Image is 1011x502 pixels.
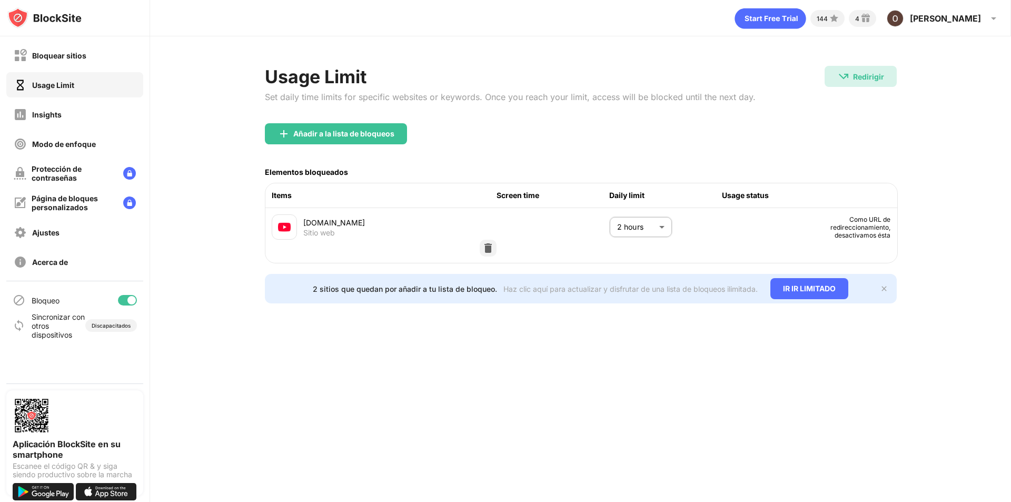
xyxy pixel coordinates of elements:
[770,278,848,299] div: IR IR LIMITADO
[32,51,86,60] div: Bloquear sitios
[617,221,655,233] p: 2 hours
[14,226,27,239] img: settings-off.svg
[303,217,497,228] div: [DOMAIN_NAME]
[278,221,291,233] img: favicons
[272,190,497,201] div: Items
[14,108,27,121] img: insights-off.svg
[14,196,26,209] img: customize-block-page-off.svg
[265,66,756,87] div: Usage Limit
[32,140,96,149] div: Modo de enfoque
[32,81,74,90] div: Usage Limit
[14,137,27,151] img: focus-off.svg
[497,190,609,201] div: Screen time
[13,319,25,332] img: sync-icon.svg
[910,13,981,24] div: [PERSON_NAME]
[722,190,835,201] div: Usage status
[13,483,74,500] img: get-it-on-google-play.svg
[13,294,25,307] img: blocking-icon.svg
[855,15,859,23] div: 4
[14,78,27,92] img: time-usage-on.svg
[313,284,497,293] div: 2 sitios que quedan por añadir a tu lista de bloqueo.
[32,194,115,212] div: Página de bloques personalizados
[887,10,904,27] img: ACg8ocJ4D398d9snDTsAdxdrEKAedfbCJcUKvrABvSXUhPvS3bYTbw=s96-c
[735,8,806,29] div: animation
[76,483,137,500] img: download-on-the-app-store.svg
[293,130,394,138] div: Añadir a la lista de bloqueos
[859,12,872,25] img: reward-small.svg
[828,12,840,25] img: points-small.svg
[92,322,131,329] div: Discapacitados
[265,168,348,176] div: Elementos bloqueados
[13,462,137,479] div: Escanee el código QR & y siga siendo productivo sobre la marcha
[32,258,68,267] div: Acerca de
[123,196,136,209] img: lock-menu.svg
[817,15,828,23] div: 144
[13,397,51,435] img: options-page-qr-code.png
[123,167,136,180] img: lock-menu.svg
[13,439,137,460] div: Aplicación BlockSite en su smartphone
[14,167,26,180] img: password-protection-off.svg
[503,284,758,293] div: Haz clic aquí para actualizar y disfrutar de una lista de bloqueos ilimitada.
[7,7,82,28] img: logo-blocksite.svg
[303,228,335,238] div: Sitio web
[609,190,722,201] div: Daily limit
[32,110,62,119] div: Insights
[32,296,60,305] div: Bloqueo
[14,255,27,269] img: about-off.svg
[830,215,890,239] span: Como URL de redireccionamiento, desactivamos ésta
[32,228,60,237] div: Ajustes
[32,164,115,182] div: Protección de contraseñas
[32,312,85,339] div: Sincronizar con otros dispositivos
[265,92,756,102] div: Set daily time limits for specific websites or keywords. Once you reach your limit, access will b...
[14,49,27,62] img: block-off.svg
[880,284,888,293] img: x-button.svg
[853,72,884,81] div: Redirigir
